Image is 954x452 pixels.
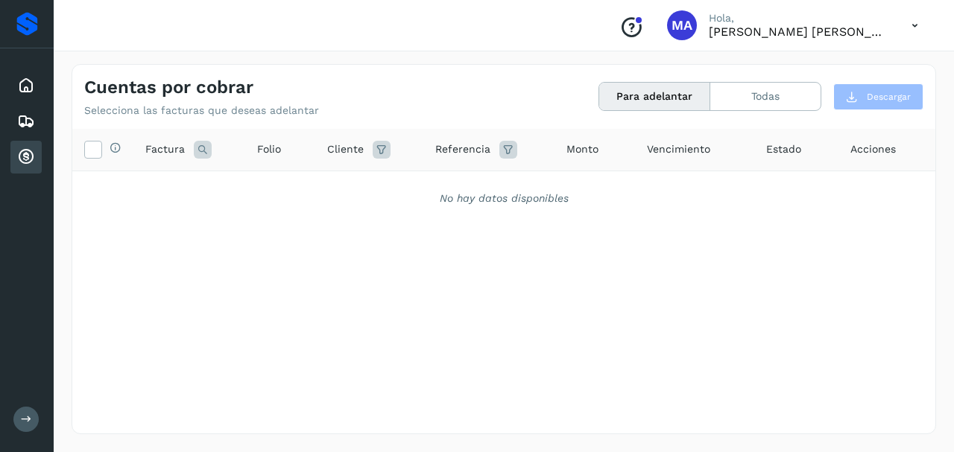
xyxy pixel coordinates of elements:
span: Descargar [867,90,911,104]
p: MIGUEL ANGEL CRUZ TOLENTINO [709,25,888,39]
span: Cliente [327,141,364,157]
h4: Cuentas por cobrar [84,77,253,98]
span: Vencimiento [647,141,710,157]
span: Folio [257,141,281,157]
button: Descargar [833,83,923,110]
span: Referencia [435,141,490,157]
div: Embarques [10,105,42,138]
button: Todas [710,83,821,110]
span: Estado [766,141,801,157]
span: Factura [145,141,185,157]
p: Hola, [709,12,888,25]
div: No hay datos disponibles [92,191,916,206]
span: Monto [566,141,598,157]
div: Cuentas por cobrar [10,141,42,174]
p: Selecciona las facturas que deseas adelantar [84,104,319,117]
span: Acciones [850,141,896,157]
button: Para adelantar [599,83,710,110]
div: Inicio [10,69,42,102]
